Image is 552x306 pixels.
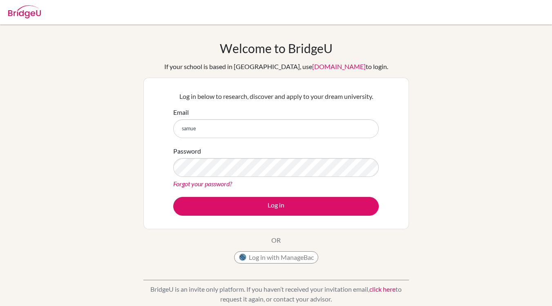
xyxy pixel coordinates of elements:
h1: Welcome to BridgeU [220,41,333,56]
p: OR [271,235,281,245]
a: click here [369,285,396,293]
button: Log in with ManageBac [234,251,318,264]
label: Password [173,146,201,156]
label: Email [173,107,189,117]
p: BridgeU is an invite only platform. If you haven’t received your invitation email, to request it ... [143,284,409,304]
a: Forgot your password? [173,180,232,188]
div: If your school is based in [GEOGRAPHIC_DATA], use to login. [164,62,388,71]
p: Log in below to research, discover and apply to your dream university. [173,92,379,101]
img: Bridge-U [8,5,41,18]
button: Log in [173,197,379,216]
a: [DOMAIN_NAME] [312,63,366,70]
